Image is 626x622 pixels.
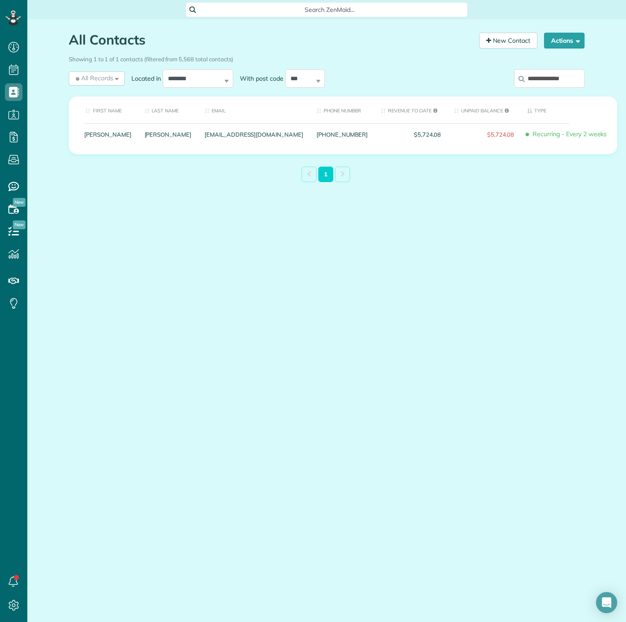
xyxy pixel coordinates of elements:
label: Located in [125,74,163,83]
span: All Records [74,74,113,82]
th: First Name: activate to sort column ascending [69,97,138,123]
div: [PHONE_NUMBER] [310,123,374,145]
span: $5,724.08 [381,131,441,138]
span: New [13,220,26,229]
th: Last Name: activate to sort column ascending [138,97,198,123]
a: New Contact [479,33,537,48]
a: [PERSON_NAME] [145,131,192,138]
span: $5,724.08 [454,131,514,138]
label: With post code [233,74,285,83]
th: Phone number: activate to sort column ascending [310,97,374,123]
a: [PERSON_NAME] [84,131,131,138]
th: Type: activate to sort column descending [521,97,617,123]
div: Showing 1 to 1 of 1 contacts (filtered from 5,568 total contacts) [69,52,585,63]
th: Unpaid Balance: activate to sort column ascending [447,97,521,123]
span: Recurring - Every 2 weeks [527,127,610,142]
th: Email: activate to sort column ascending [198,97,310,123]
button: Actions [544,33,585,48]
h1: All Contacts [69,33,473,47]
div: Open Intercom Messenger [596,592,617,613]
a: 1 [318,167,333,182]
th: Revenue to Date: activate to sort column ascending [374,97,447,123]
span: New [13,198,26,207]
div: [EMAIL_ADDRESS][DOMAIN_NAME] [198,123,310,145]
